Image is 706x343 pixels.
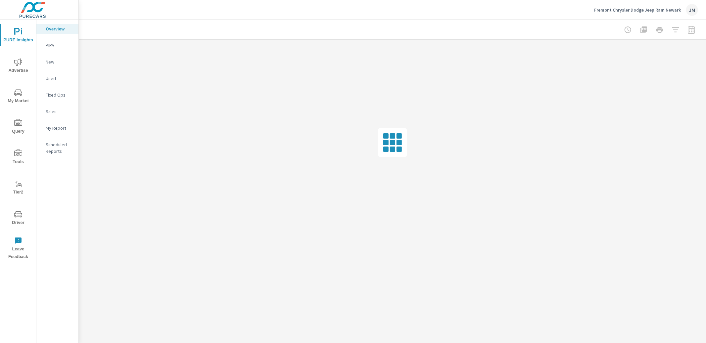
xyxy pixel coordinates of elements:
[36,123,78,133] div: My Report
[46,25,73,32] p: Overview
[36,90,78,100] div: Fixed Ops
[36,24,78,34] div: Overview
[36,140,78,156] div: Scheduled Reports
[46,59,73,65] p: New
[46,42,73,49] p: PIPA
[2,237,34,261] span: Leave Feedback
[36,57,78,67] div: New
[2,150,34,166] span: Tools
[2,180,34,196] span: Tier2
[594,7,681,13] p: Fremont Chrysler Dodge Jeep Ram Newark
[46,125,73,131] p: My Report
[2,58,34,74] span: Advertise
[36,73,78,83] div: Used
[0,20,36,263] div: nav menu
[46,75,73,82] p: Used
[46,92,73,98] p: Fixed Ops
[2,119,34,135] span: Query
[2,89,34,105] span: My Market
[2,210,34,227] span: Driver
[686,4,698,16] div: JM
[46,141,73,154] p: Scheduled Reports
[36,107,78,116] div: Sales
[36,40,78,50] div: PIPA
[46,108,73,115] p: Sales
[2,28,34,44] span: PURE Insights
